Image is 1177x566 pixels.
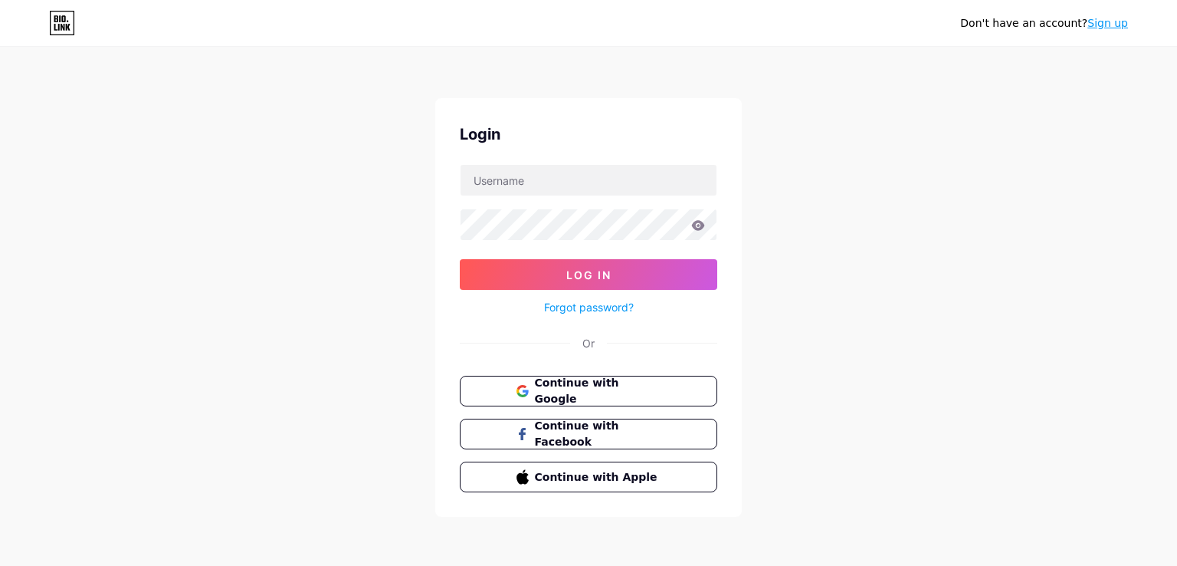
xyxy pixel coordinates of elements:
[460,259,717,290] button: Log In
[960,15,1128,31] div: Don't have an account?
[535,375,661,407] span: Continue with Google
[460,123,717,146] div: Login
[1087,17,1128,29] a: Sign up
[460,376,717,406] button: Continue with Google
[544,299,634,315] a: Forgot password?
[535,418,661,450] span: Continue with Facebook
[460,419,717,449] button: Continue with Facebook
[460,462,717,492] button: Continue with Apple
[566,268,611,281] span: Log In
[461,165,716,196] input: Username
[582,335,595,351] div: Or
[535,469,661,485] span: Continue with Apple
